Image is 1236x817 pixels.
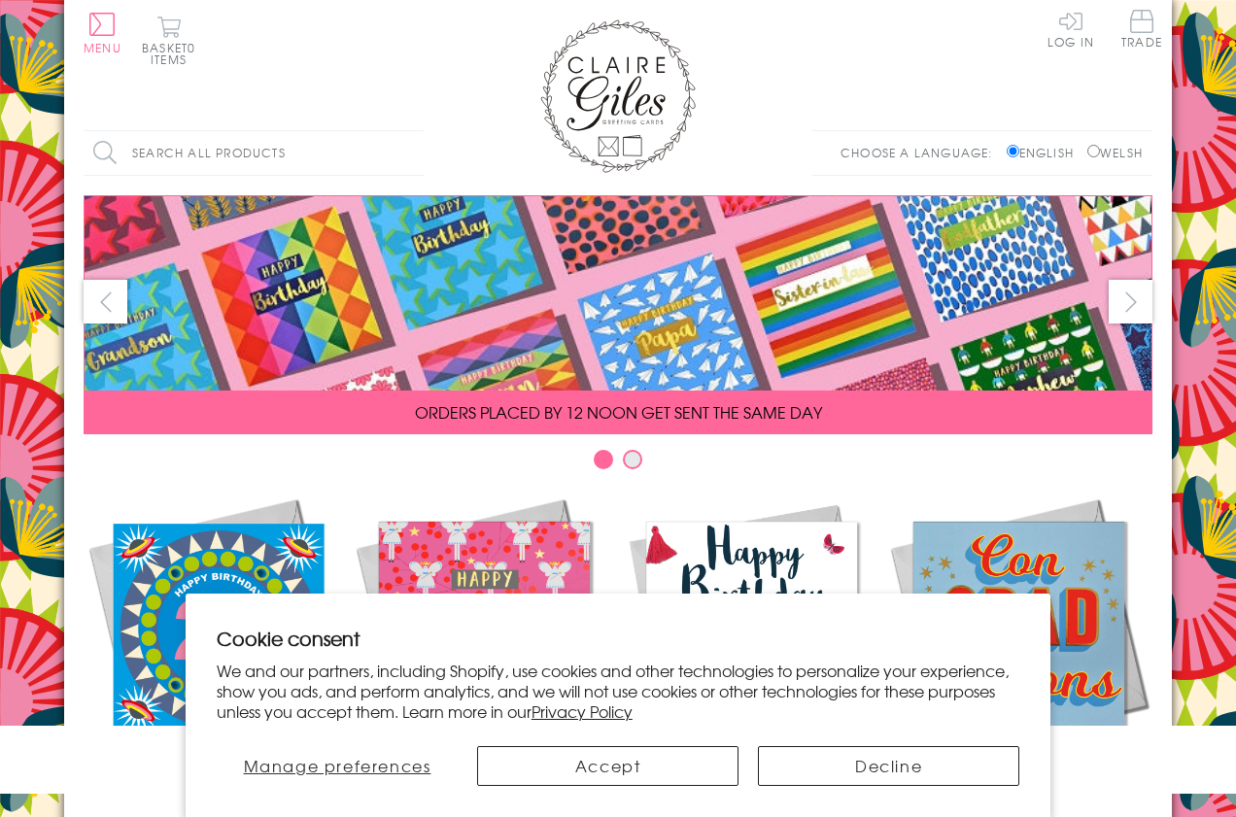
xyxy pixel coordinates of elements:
[142,16,195,65] button: Basket0 items
[217,746,458,786] button: Manage preferences
[1087,145,1100,157] input: Welsh
[84,131,424,175] input: Search all products
[217,625,1019,652] h2: Cookie consent
[84,449,1152,479] div: Carousel Pagination
[1047,10,1094,48] a: Log In
[244,754,431,777] span: Manage preferences
[404,131,424,175] input: Search
[1121,10,1162,48] span: Trade
[415,400,822,424] span: ORDERS PLACED BY 12 NOON GET SENT THE SAME DAY
[84,39,121,56] span: Menu
[758,746,1019,786] button: Decline
[84,494,351,799] a: New Releases
[477,746,738,786] button: Accept
[1007,145,1019,157] input: English
[1121,10,1162,51] a: Trade
[1087,144,1143,161] label: Welsh
[594,450,613,469] button: Carousel Page 1 (Current Slide)
[217,661,1019,721] p: We and our partners, including Shopify, use cookies and other technologies to personalize your ex...
[151,39,195,68] span: 0 items
[1007,144,1083,161] label: English
[540,19,696,173] img: Claire Giles Greetings Cards
[618,494,885,799] a: Birthdays
[1109,280,1152,323] button: next
[84,280,127,323] button: prev
[623,450,642,469] button: Carousel Page 2
[841,144,1003,161] p: Choose a language:
[84,13,121,53] button: Menu
[885,494,1152,799] a: Academic
[532,699,633,723] a: Privacy Policy
[351,494,618,799] a: Christmas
